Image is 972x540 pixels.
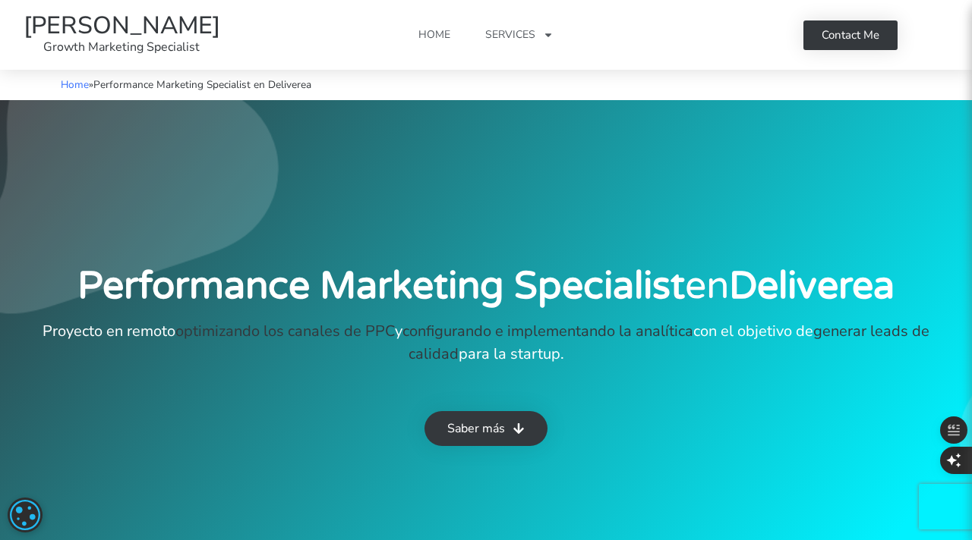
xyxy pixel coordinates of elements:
span: optimizando los canales de PPC [175,321,395,341]
iframe: Chat Widget [712,376,972,540]
span: Saber más [447,422,505,435]
span: Performance Marketing Specialist en Deliverea [93,77,311,92]
a: [PERSON_NAME] [24,9,220,42]
a: Home [61,77,89,92]
span: Contact Me [822,30,879,41]
div: Widget de chat [712,376,972,540]
a: Contact Me [803,20,898,50]
span: configurando e implementando la analítica [402,321,693,341]
h1: en [38,267,934,305]
b: Deliverea [729,263,895,309]
p: Proyecto en remoto y con el objetivo de para la startup. [38,320,934,366]
a: Saber más [424,411,548,446]
span: » [61,77,311,92]
b: Performance Marketing Specialist [77,263,685,309]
